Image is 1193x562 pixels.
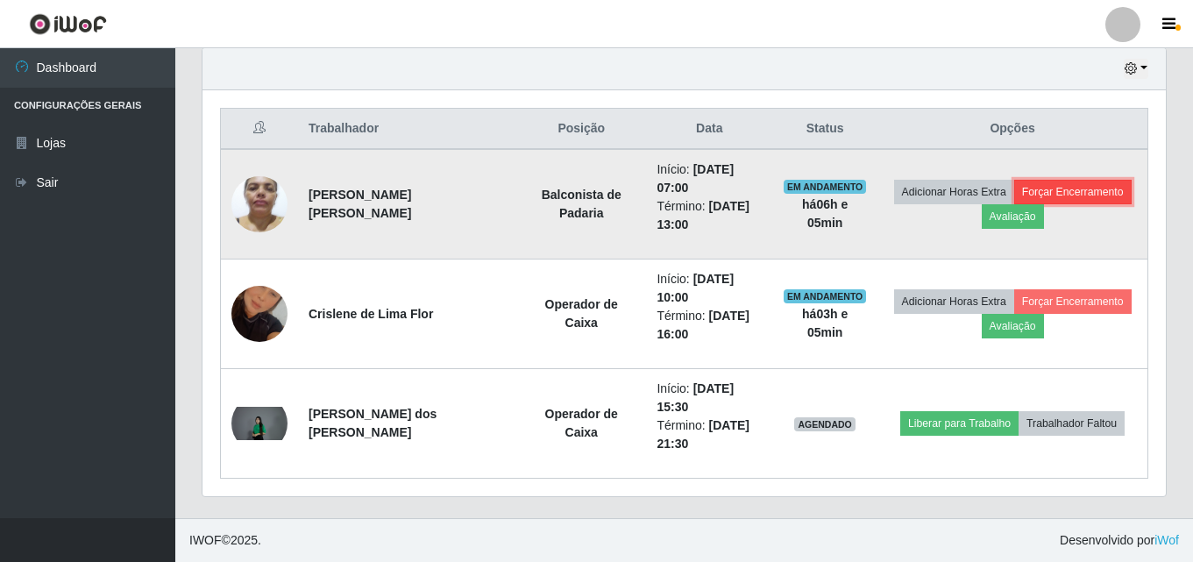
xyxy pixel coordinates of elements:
strong: [PERSON_NAME] dos [PERSON_NAME] [309,407,437,439]
span: EM ANDAMENTO [784,180,867,194]
img: 1710860479647.jpeg [231,264,288,364]
img: 1758553448636.jpeg [231,407,288,440]
th: Opções [877,109,1147,150]
strong: há 06 h e 05 min [802,197,848,230]
span: © 2025 . [189,531,261,550]
button: Adicionar Horas Extra [894,289,1014,314]
span: IWOF [189,533,222,547]
th: Data [646,109,772,150]
strong: Balconista de Padaria [542,188,621,220]
span: Desenvolvido por [1060,531,1179,550]
span: EM ANDAMENTO [784,289,867,303]
th: Trabalhador [298,109,516,150]
img: 1707253848276.jpeg [231,167,288,241]
button: Forçar Encerramento [1014,180,1132,204]
li: Início: [657,380,762,416]
a: iWof [1154,533,1179,547]
strong: Operador de Caixa [545,407,618,439]
strong: há 03 h e 05 min [802,307,848,339]
strong: [PERSON_NAME] [PERSON_NAME] [309,188,411,220]
button: Forçar Encerramento [1014,289,1132,314]
button: Adicionar Horas Extra [894,180,1014,204]
th: Status [772,109,877,150]
th: Posição [516,109,646,150]
button: Avaliação [982,314,1044,338]
time: [DATE] 07:00 [657,162,734,195]
strong: Operador de Caixa [545,297,618,330]
strong: Crislene de Lima Flor [309,307,433,321]
span: AGENDADO [794,417,856,431]
li: Início: [657,270,762,307]
li: Início: [657,160,762,197]
button: Trabalhador Faltou [1019,411,1125,436]
button: Liberar para Trabalho [900,411,1019,436]
button: Avaliação [982,204,1044,229]
time: [DATE] 15:30 [657,381,734,414]
img: CoreUI Logo [29,13,107,35]
li: Término: [657,416,762,453]
li: Término: [657,197,762,234]
time: [DATE] 10:00 [657,272,734,304]
li: Término: [657,307,762,344]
